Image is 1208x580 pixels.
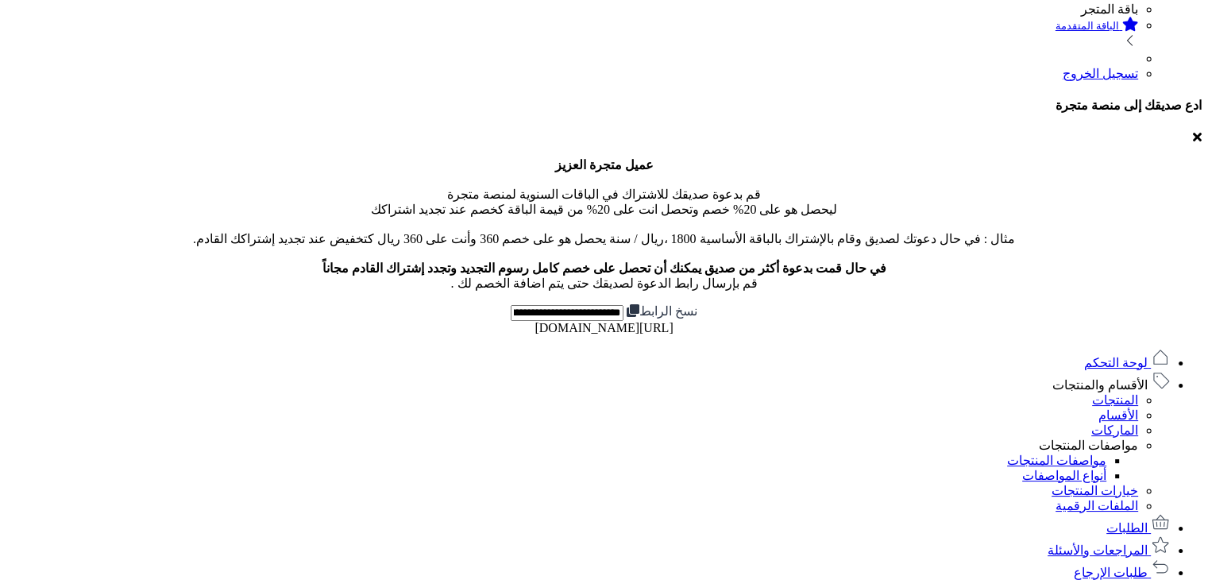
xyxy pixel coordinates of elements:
[1106,521,1170,535] a: الطلبات
[1052,378,1148,392] span: الأقسام والمنتجات
[1063,67,1138,80] a: تسجيل الخروج
[1022,469,1106,482] a: أنواع المواصفات
[1048,543,1170,557] a: المراجعات والأسئلة
[555,158,654,172] b: عميل متجرة العزيز
[1056,20,1119,32] small: الباقة المتقدمة
[6,17,1138,52] a: الباقة المتقدمة
[6,321,1202,335] div: [URL][DOMAIN_NAME]
[1091,423,1138,437] a: الماركات
[1074,566,1148,579] span: طلبات الإرجاع
[6,98,1202,113] h4: ادع صديقك إلى منصة متجرة
[1039,439,1138,452] a: مواصفات المنتجات
[623,304,697,318] label: نسخ الرابط
[1084,356,1148,369] span: لوحة التحكم
[1052,484,1138,497] a: خيارات المنتجات
[1048,543,1148,557] span: المراجعات والأسئلة
[1098,408,1138,422] a: الأقسام
[1106,521,1148,535] span: الطلبات
[6,157,1202,291] p: قم بدعوة صديقك للاشتراك في الباقات السنوية لمنصة متجرة ليحصل هو على 20% خصم وتحصل انت على 20% من ...
[1056,499,1138,512] a: الملفات الرقمية
[1007,454,1106,467] a: مواصفات المنتجات
[322,261,886,275] b: في حال قمت بدعوة أكثر من صديق يمكنك أن تحصل على خصم كامل رسوم التجديد وتجدد إشتراك القادم مجاناً
[6,2,1138,17] li: باقة المتجر
[1092,393,1138,407] a: المنتجات
[1074,566,1170,579] a: طلبات الإرجاع
[1084,356,1170,369] a: لوحة التحكم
